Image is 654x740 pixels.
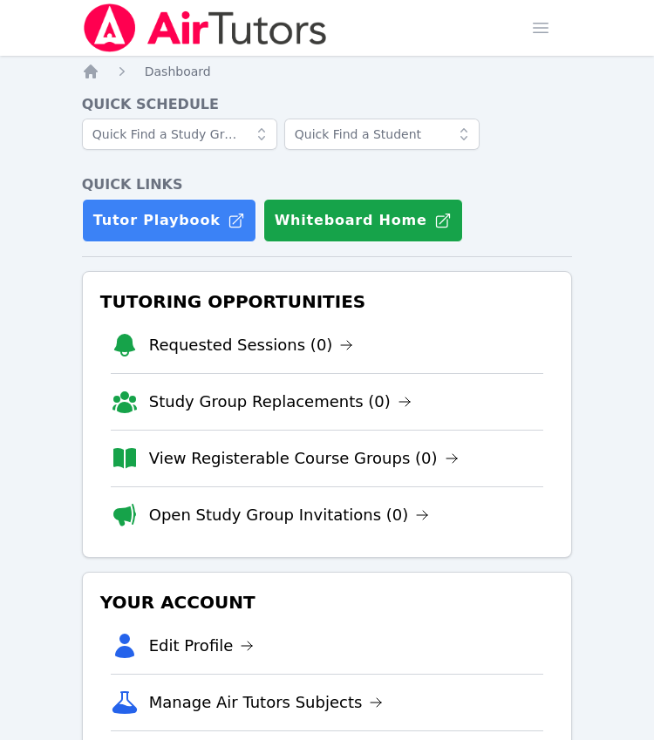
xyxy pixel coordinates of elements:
a: Tutor Playbook [82,199,256,242]
nav: Breadcrumb [82,63,573,80]
input: Quick Find a Student [284,119,480,150]
a: Manage Air Tutors Subjects [149,690,384,715]
input: Quick Find a Study Group [82,119,277,150]
h4: Quick Links [82,174,573,195]
a: Open Study Group Invitations (0) [149,503,430,527]
a: Requested Sessions (0) [149,333,354,357]
h3: Your Account [97,587,558,618]
h3: Tutoring Opportunities [97,286,558,317]
a: Edit Profile [149,634,255,658]
h4: Quick Schedule [82,94,573,115]
a: Dashboard [145,63,211,80]
button: Whiteboard Home [263,199,463,242]
a: View Registerable Course Groups (0) [149,446,459,471]
img: Air Tutors [82,3,329,52]
a: Study Group Replacements (0) [149,390,412,414]
span: Dashboard [145,64,211,78]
